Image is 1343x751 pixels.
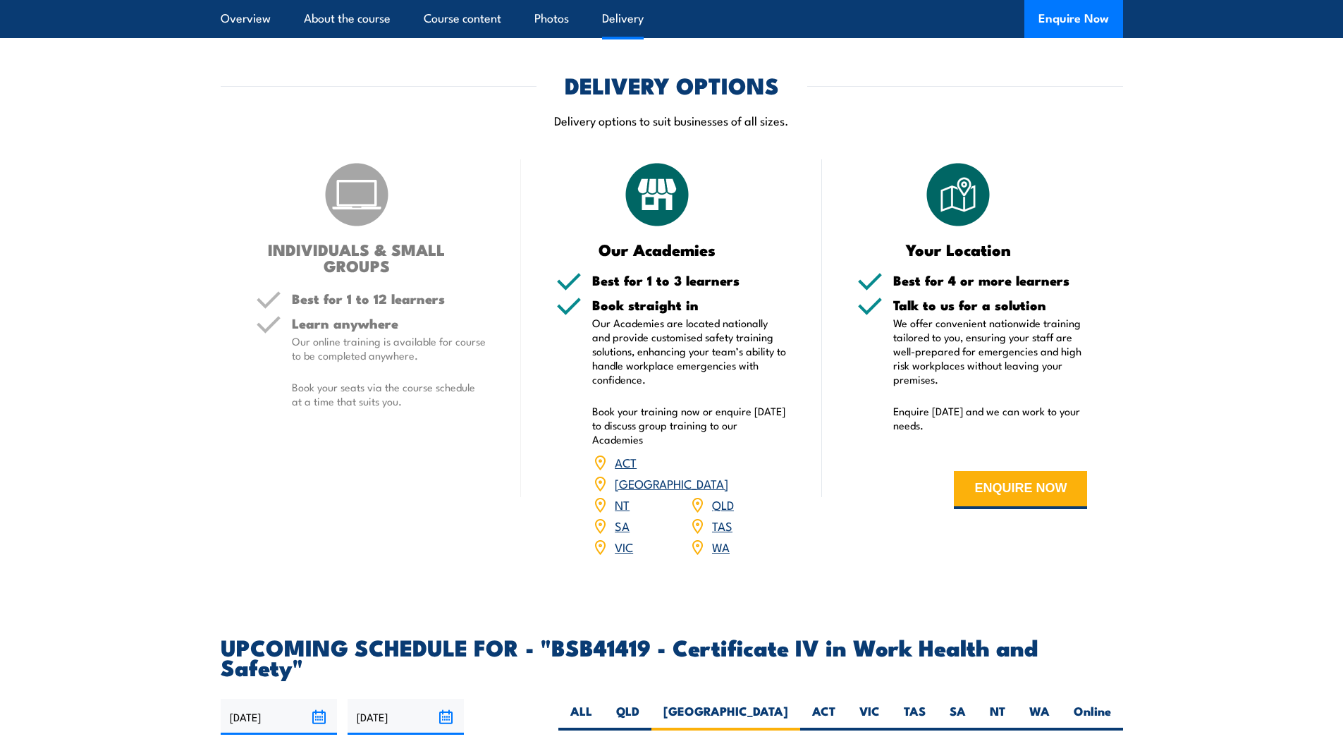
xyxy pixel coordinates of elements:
[558,703,604,731] label: ALL
[712,496,734,513] a: QLD
[556,241,759,257] h3: Our Academies
[938,703,978,731] label: SA
[893,298,1088,312] h5: Talk to us for a solution
[221,112,1123,128] p: Delivery options to suit businesses of all sizes.
[1017,703,1062,731] label: WA
[592,316,787,386] p: Our Academies are located nationally and provide customised safety training solutions, enhancing ...
[712,538,730,555] a: WA
[800,703,847,731] label: ACT
[892,703,938,731] label: TAS
[651,703,800,731] label: [GEOGRAPHIC_DATA]
[221,637,1123,676] h2: UPCOMING SCHEDULE FOR - "BSB41419 - Certificate IV in Work Health and Safety"
[893,404,1088,432] p: Enquire [DATE] and we can work to your needs.
[592,298,787,312] h5: Book straight in
[292,334,486,362] p: Our online training is available for course to be completed anywhere.
[256,241,458,274] h3: INDIVIDUALS & SMALL GROUPS
[857,241,1060,257] h3: Your Location
[712,517,732,534] a: TAS
[954,471,1087,509] button: ENQUIRE NOW
[592,404,787,446] p: Book your training now or enquire [DATE] to discuss group training to our Academies
[565,75,779,94] h2: DELIVERY OPTIONS
[893,274,1088,287] h5: Best for 4 or more learners
[604,703,651,731] label: QLD
[292,317,486,330] h5: Learn anywhere
[292,380,486,408] p: Book your seats via the course schedule at a time that suits you.
[615,496,630,513] a: NT
[615,475,728,491] a: [GEOGRAPHIC_DATA]
[221,699,337,735] input: From date
[615,517,630,534] a: SA
[978,703,1017,731] label: NT
[615,538,633,555] a: VIC
[592,274,787,287] h5: Best for 1 to 3 learners
[292,292,486,305] h5: Best for 1 to 12 learners
[1062,703,1123,731] label: Online
[847,703,892,731] label: VIC
[893,316,1088,386] p: We offer convenient nationwide training tailored to you, ensuring your staff are well-prepared fo...
[615,453,637,470] a: ACT
[348,699,464,735] input: To date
